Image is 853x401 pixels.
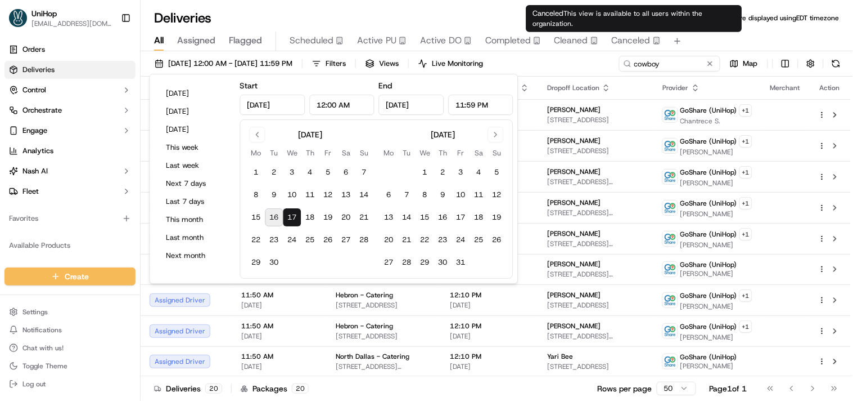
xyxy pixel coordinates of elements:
button: 1 [416,163,434,181]
th: Tuesday [398,147,416,159]
span: 12:10 PM [450,291,529,300]
button: 6 [380,186,398,204]
button: 15 [416,208,434,226]
div: Past conversations [11,146,75,155]
span: [DATE] [450,332,529,341]
div: Available Products [4,237,136,255]
span: Hebron - Catering [336,322,393,331]
p: Welcome 👋 [11,45,205,63]
th: Monday [247,147,265,159]
th: Sunday [488,147,506,159]
button: 22 [247,231,265,249]
span: [STREET_ADDRESS][PERSON_NAME] [547,177,644,186]
button: 23 [434,231,452,249]
button: 8 [416,186,434,204]
span: [PERSON_NAME] [680,210,752,219]
button: This week [161,140,229,155]
button: 29 [416,253,434,271]
div: 💻 [95,253,104,262]
img: Nash [11,11,34,34]
span: 11:50 AM [241,291,318,300]
span: 12:10 PM [450,352,529,361]
button: 5 [319,163,337,181]
button: 14 [355,186,373,204]
span: Canceled [612,34,651,47]
button: [DATE] 12:00 AM - [DATE] 11:59 PM [150,56,297,72]
span: [PERSON_NAME] [547,105,601,114]
span: Active DO [420,34,462,47]
span: [PERSON_NAME] [547,229,601,238]
button: 16 [434,208,452,226]
button: 31 [452,253,470,271]
button: Toggle Theme [4,358,136,374]
th: Saturday [337,147,355,159]
button: 27 [380,253,398,271]
button: 19 [319,208,337,226]
a: 💻API Documentation [91,247,185,268]
button: Live Monitoring [413,56,488,72]
span: [PERSON_NAME] [680,148,752,157]
button: Chat with us! [4,340,136,356]
span: 12:10 PM [450,322,529,331]
div: Action [818,83,842,92]
span: Merchant [770,83,800,92]
span: 11:50 AM [241,322,318,331]
span: Cleaned [554,34,588,47]
img: goshare_logo.png [663,262,678,277]
button: 14 [398,208,416,226]
img: goshare_logo.png [663,139,678,153]
span: GoShare (UniHop) [680,168,737,177]
button: Fleet [4,182,136,200]
span: [STREET_ADDRESS][PERSON_NAME] [547,270,644,279]
div: [DATE] [431,129,455,140]
span: All times are displayed using EDT timezone [707,14,840,23]
button: 20 [380,231,398,249]
button: 6 [337,163,355,181]
input: Type to search [619,56,720,72]
button: 25 [301,231,319,249]
div: Page 1 of 1 [710,383,747,394]
img: goshare_logo.png [663,200,678,215]
button: +1 [739,320,752,333]
span: North Dallas - Catering [336,352,409,361]
span: [DATE] [100,205,123,214]
span: Toggle Theme [22,362,67,371]
th: Thursday [301,147,319,159]
button: 30 [265,253,283,271]
button: Engage [4,122,136,140]
th: Wednesday [416,147,434,159]
input: Time [448,95,513,115]
img: goshare_logo.png [663,108,678,122]
span: Chat with us! [22,344,64,353]
button: 29 [247,253,265,271]
span: This view is available to all users within the organization. [533,9,703,28]
input: Date [240,95,305,115]
button: 2 [265,163,283,181]
span: [DATE] 12:00 AM - [DATE] 11:59 PM [168,59,292,69]
span: Notifications [22,326,62,335]
button: 3 [452,163,470,181]
button: +1 [739,135,752,148]
th: Sunday [355,147,373,159]
span: [PERSON_NAME] [35,175,91,184]
h1: Deliveries [154,9,211,27]
div: Canceled [526,5,742,32]
button: 5 [488,163,506,181]
div: [DATE] [298,129,322,140]
span: Create [65,271,89,282]
th: Wednesday [283,147,301,159]
span: [STREET_ADDRESS][PERSON_NAME] [547,332,644,341]
th: Tuesday [265,147,283,159]
span: Completed [485,34,531,47]
span: [PERSON_NAME] [680,179,752,188]
button: 30 [434,253,452,271]
button: 17 [283,208,301,226]
th: Thursday [434,147,452,159]
button: Next 7 days [161,176,229,191]
span: Scheduled [290,34,333,47]
button: See all [174,144,205,158]
span: [STREET_ADDRESS] [547,362,644,371]
span: Orders [22,44,45,55]
button: Go to previous month [250,127,265,142]
button: Settings [4,304,136,320]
